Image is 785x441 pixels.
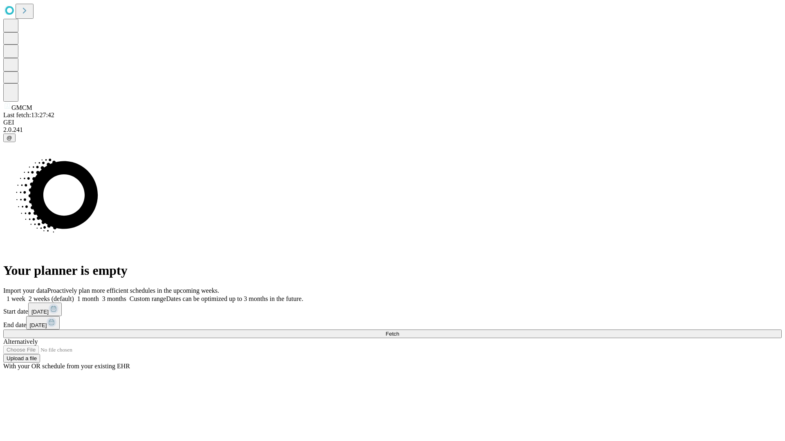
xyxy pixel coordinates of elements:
[29,295,74,302] span: 2 weeks (default)
[3,338,38,345] span: Alternatively
[31,309,49,315] span: [DATE]
[3,111,54,118] span: Last fetch: 13:27:42
[3,263,782,278] h1: Your planner is empty
[3,354,40,363] button: Upload a file
[28,303,62,316] button: [DATE]
[3,287,47,294] span: Import your data
[3,316,782,330] div: End date
[47,287,219,294] span: Proactively plan more efficient schedules in the upcoming weeks.
[11,104,32,111] span: GMCM
[3,126,782,134] div: 2.0.241
[130,295,166,302] span: Custom range
[77,295,99,302] span: 1 month
[7,295,25,302] span: 1 week
[386,331,399,337] span: Fetch
[3,119,782,126] div: GEI
[102,295,126,302] span: 3 months
[3,363,130,370] span: With your OR schedule from your existing EHR
[3,134,16,142] button: @
[7,135,12,141] span: @
[166,295,303,302] span: Dates can be optimized up to 3 months in the future.
[26,316,60,330] button: [DATE]
[29,322,47,328] span: [DATE]
[3,330,782,338] button: Fetch
[3,303,782,316] div: Start date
